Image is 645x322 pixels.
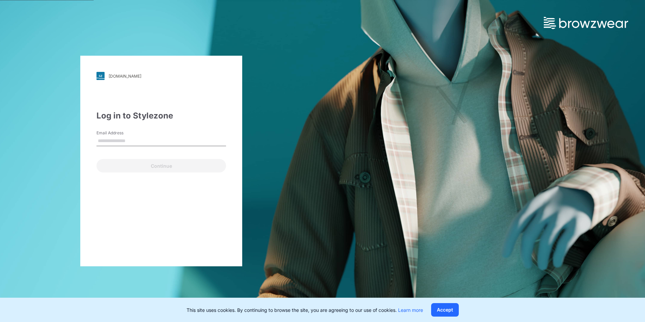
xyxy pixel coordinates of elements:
div: Log in to Stylezone [96,110,226,122]
a: [DOMAIN_NAME] [96,72,226,80]
button: Accept [431,303,459,317]
img: svg+xml;base64,PHN2ZyB3aWR0aD0iMjgiIGhlaWdodD0iMjgiIHZpZXdCb3g9IjAgMCAyOCAyOCIgZmlsbD0ibm9uZSIgeG... [96,72,105,80]
div: [DOMAIN_NAME] [109,74,141,79]
p: This site uses cookies. By continuing to browse the site, you are agreeing to our use of cookies. [187,306,423,314]
img: browzwear-logo.73288ffb.svg [544,17,628,29]
a: Learn more [398,307,423,313]
label: Email Address [96,130,144,136]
